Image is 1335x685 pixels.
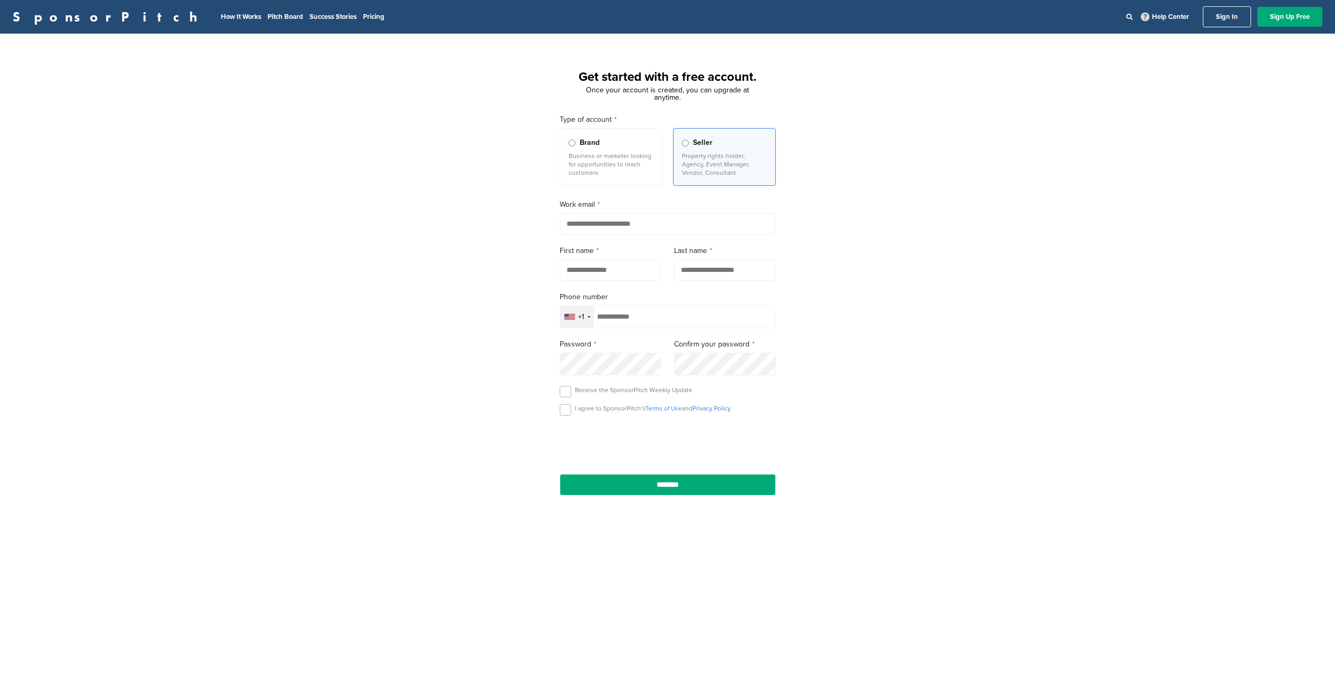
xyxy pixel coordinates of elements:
a: Privacy Policy [692,405,731,412]
label: First name [560,245,661,257]
div: Selected country [560,306,594,328]
input: Brand Business or marketer looking for opportunities to reach customers [569,140,575,146]
a: Pitch Board [268,13,303,21]
h1: Get started with a free account. [547,68,788,87]
label: Type of account [560,114,776,125]
a: Help Center [1139,10,1191,23]
span: Brand [580,137,600,149]
label: Phone number [560,291,776,303]
label: Confirm your password [674,339,776,350]
a: Pricing [363,13,385,21]
p: I agree to SponsorPitch’s and [575,404,731,413]
span: Seller [693,137,712,149]
p: Property rights holder, Agency, Event Manager, Vendor, Consultant [682,152,767,177]
input: Seller Property rights holder, Agency, Event Manager, Vendor, Consultant [682,140,689,146]
a: Sign In [1203,6,1251,27]
span: Once your account is created, you can upgrade at anytime. [586,86,749,102]
a: Terms of Use [645,405,682,412]
label: Last name [674,245,776,257]
label: Password [560,339,661,350]
a: Success Stories [309,13,357,21]
p: Receive the SponsorPitch Weekly Update [575,386,692,394]
a: SponsorPitch [13,10,204,24]
a: Sign Up Free [1257,7,1322,27]
a: How It Works [221,13,261,21]
iframe: reCAPTCHA [608,428,728,459]
div: +1 [578,313,584,321]
label: Work email [560,199,776,210]
p: Business or marketer looking for opportunities to reach customers [569,152,654,177]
